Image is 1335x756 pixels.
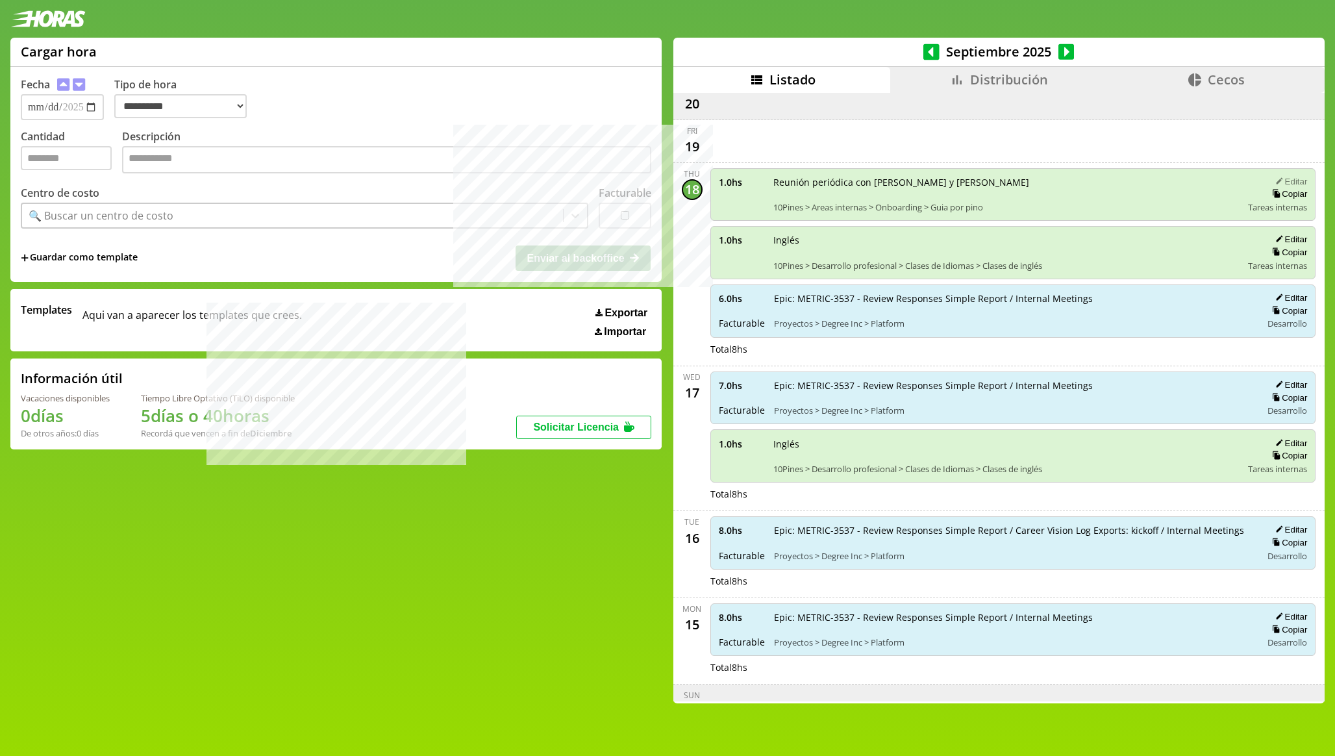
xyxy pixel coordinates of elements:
[719,524,765,536] span: 8.0 hs
[21,43,97,60] h1: Cargar hora
[773,463,1240,475] span: 10Pines > Desarrollo profesional > Clases de Idiomas > Clases de inglés
[141,392,295,404] div: Tiempo Libre Optativo (TiLO) disponible
[710,575,1316,587] div: Total 8 hs
[719,292,765,305] span: 6.0 hs
[250,427,292,439] b: Diciembre
[710,488,1316,500] div: Total 8 hs
[682,527,703,548] div: 16
[141,427,295,439] div: Recordá que vencen a fin de
[1271,524,1307,535] button: Editar
[773,176,1240,188] span: Reunión periódica con [PERSON_NAME] y [PERSON_NAME]
[1267,318,1307,329] span: Desarrollo
[1268,624,1307,635] button: Copiar
[683,372,701,383] div: Wed
[773,201,1240,213] span: 10Pines > Areas internas > Onboarding > Guia por pino
[774,318,1253,329] span: Proyectos > Degree Inc > Platform
[21,370,123,387] h2: Información útil
[940,43,1058,60] span: Septiembre 2025
[1268,537,1307,548] button: Copiar
[82,303,302,338] span: Aqui van a aparecer los templates que crees.
[21,251,138,265] span: +Guardar como template
[682,94,703,114] div: 20
[29,208,173,223] div: 🔍 Buscar un centro de costo
[21,303,72,317] span: Templates
[719,317,765,329] span: Facturable
[719,379,765,392] span: 7.0 hs
[682,136,703,157] div: 19
[682,603,701,614] div: Mon
[1271,379,1307,390] button: Editar
[684,168,700,179] div: Thu
[21,251,29,265] span: +
[1268,450,1307,461] button: Copiar
[599,186,651,200] label: Facturable
[10,10,86,27] img: logotipo
[687,125,697,136] div: Fri
[21,146,112,170] input: Cantidad
[684,516,699,527] div: Tue
[21,186,99,200] label: Centro de costo
[141,404,295,427] h1: 5 días o 40 horas
[1268,392,1307,403] button: Copiar
[21,427,110,439] div: De otros años: 0 días
[21,129,122,177] label: Cantidad
[1271,292,1307,303] button: Editar
[1268,188,1307,199] button: Copiar
[592,307,651,320] button: Exportar
[1271,176,1307,187] button: Editar
[719,234,764,246] span: 1.0 hs
[774,379,1253,392] span: Epic: METRIC-3537 - Review Responses Simple Report / Internal Meetings
[682,701,703,722] div: 14
[774,524,1253,536] span: Epic: METRIC-3537 - Review Responses Simple Report / Career Vision Log Exports: kickoff / Interna...
[1268,305,1307,316] button: Copiar
[773,234,1240,246] span: Inglés
[1267,550,1307,562] span: Desarrollo
[533,422,619,433] span: Solicitar Licencia
[605,307,647,319] span: Exportar
[673,93,1325,702] div: scrollable content
[1267,636,1307,648] span: Desarrollo
[21,392,110,404] div: Vacaciones disponibles
[774,636,1253,648] span: Proyectos > Degree Inc > Platform
[1271,234,1307,245] button: Editar
[1268,247,1307,258] button: Copiar
[773,438,1240,450] span: Inglés
[21,404,110,427] h1: 0 días
[719,438,764,450] span: 1.0 hs
[774,405,1253,416] span: Proyectos > Degree Inc > Platform
[710,661,1316,674] div: Total 8 hs
[1248,260,1307,271] span: Tareas internas
[769,71,816,88] span: Listado
[114,77,257,120] label: Tipo de hora
[1267,405,1307,416] span: Desarrollo
[516,416,651,439] button: Solicitar Licencia
[682,614,703,635] div: 15
[684,690,700,701] div: Sun
[682,383,703,403] div: 17
[774,611,1253,624] span: Epic: METRIC-3537 - Review Responses Simple Report / Internal Meetings
[122,129,651,177] label: Descripción
[774,292,1253,305] span: Epic: METRIC-3537 - Review Responses Simple Report / Internal Meetings
[1271,438,1307,449] button: Editar
[1248,463,1307,475] span: Tareas internas
[710,343,1316,355] div: Total 8 hs
[1208,71,1245,88] span: Cecos
[774,550,1253,562] span: Proyectos > Degree Inc > Platform
[719,611,765,624] span: 8.0 hs
[604,326,646,338] span: Importar
[1271,611,1307,622] button: Editar
[719,404,765,416] span: Facturable
[970,71,1048,88] span: Distribución
[719,176,764,188] span: 1.0 hs
[21,77,50,92] label: Fecha
[682,179,703,200] div: 18
[122,146,651,173] textarea: Descripción
[773,260,1240,271] span: 10Pines > Desarrollo profesional > Clases de Idiomas > Clases de inglés
[719,636,765,648] span: Facturable
[114,94,247,118] select: Tipo de hora
[1248,201,1307,213] span: Tareas internas
[719,549,765,562] span: Facturable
